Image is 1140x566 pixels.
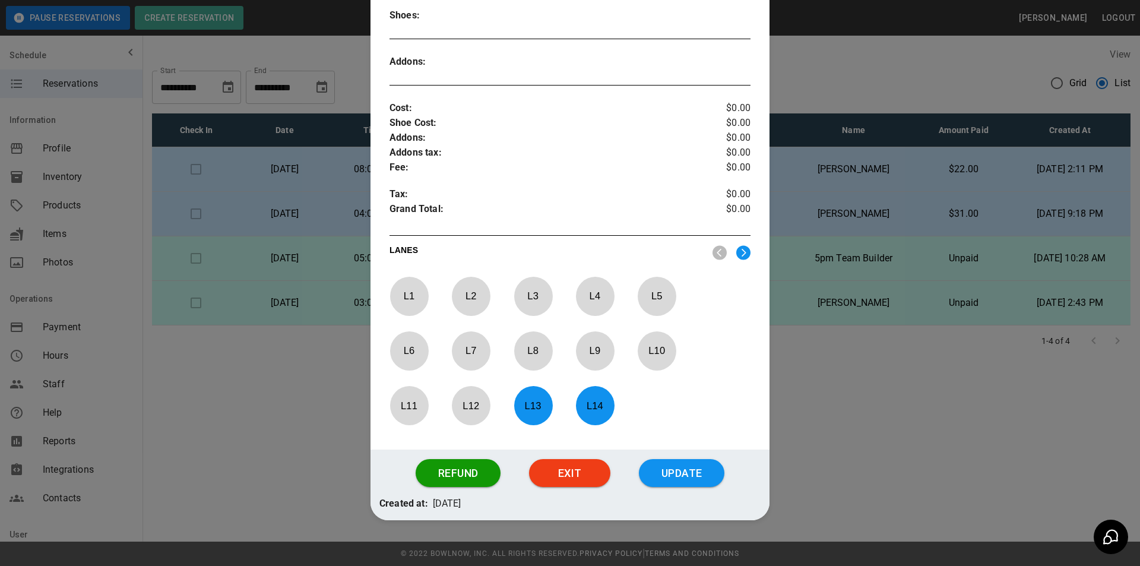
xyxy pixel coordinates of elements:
[639,459,724,488] button: Update
[691,146,750,160] p: $0.00
[691,131,750,146] p: $0.00
[691,187,750,202] p: $0.00
[514,337,553,365] p: L 8
[736,245,750,260] img: right.svg
[691,202,750,220] p: $0.00
[712,245,727,260] img: nav_left.svg
[514,391,553,419] p: L 13
[379,497,428,511] p: Created at:
[389,202,691,220] p: Grand Total :
[691,101,750,116] p: $0.00
[575,391,615,419] p: L 14
[575,282,615,310] p: L 4
[691,116,750,131] p: $0.00
[389,131,691,146] p: Addons :
[451,337,490,365] p: L 7
[433,497,461,511] p: [DATE]
[389,160,691,175] p: Fee :
[389,55,480,69] p: Addons :
[575,337,615,365] p: L 9
[389,391,429,419] p: L 11
[637,337,676,365] p: L 10
[389,337,429,365] p: L 6
[389,116,691,131] p: Shoe Cost :
[529,459,610,488] button: Exit
[451,391,490,419] p: L 12
[514,282,553,310] p: L 3
[389,8,480,23] p: Shoes :
[389,187,691,202] p: Tax :
[637,282,676,310] p: L 5
[691,160,750,175] p: $0.00
[416,459,501,488] button: Refund
[389,146,691,160] p: Addons tax :
[389,282,429,310] p: L 1
[389,101,691,116] p: Cost :
[389,244,703,261] p: LANES
[451,282,490,310] p: L 2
